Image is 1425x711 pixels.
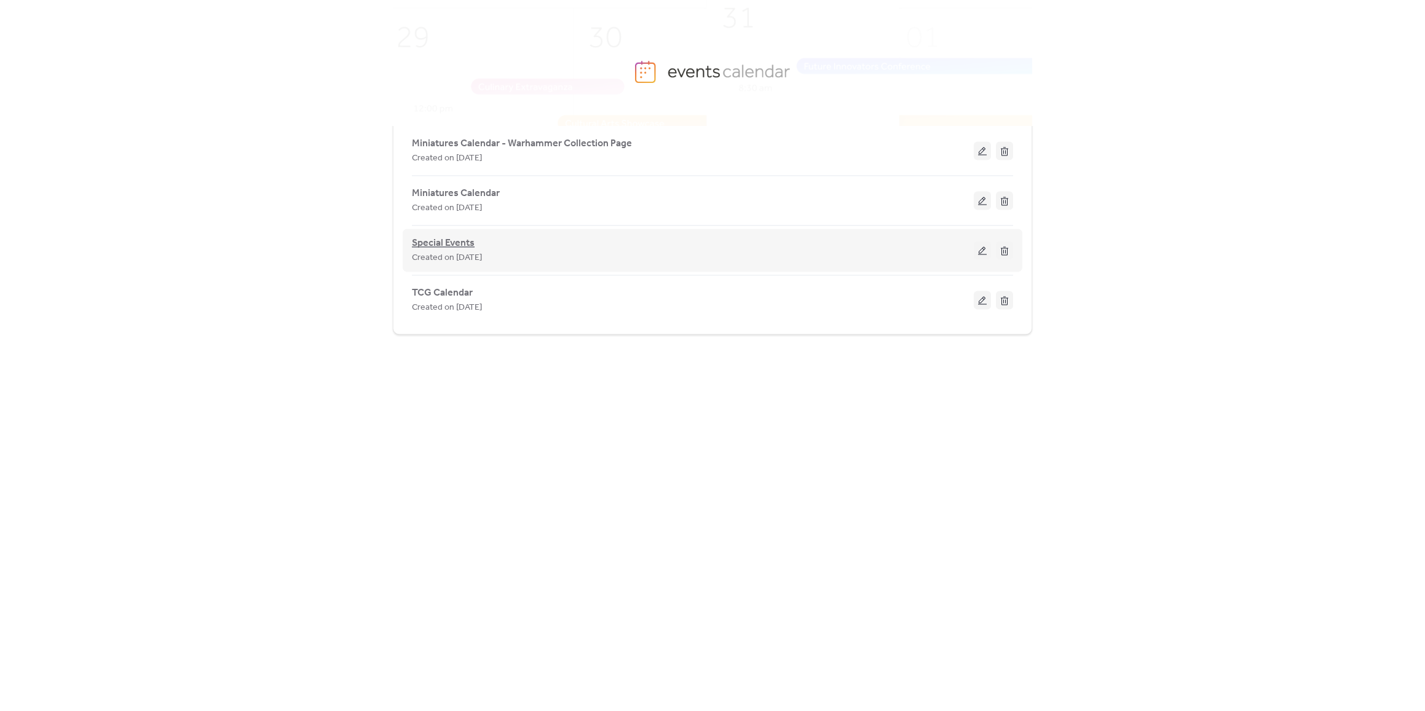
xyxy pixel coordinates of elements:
span: Created on [DATE] [412,301,482,315]
span: Miniatures Calendar - Warhammer Collection Page [412,136,632,151]
span: Created on [DATE] [412,151,482,166]
span: Special Events [412,236,475,251]
a: Special Events [412,240,475,247]
span: Miniatures Calendar [412,186,500,201]
a: TCG Calendar [412,289,473,296]
span: Created on [DATE] [412,251,482,265]
a: Miniatures Calendar - Warhammer Collection Page [412,140,632,147]
span: TCG Calendar [412,286,473,301]
a: Miniatures Calendar [412,190,500,197]
span: Created on [DATE] [412,201,482,216]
